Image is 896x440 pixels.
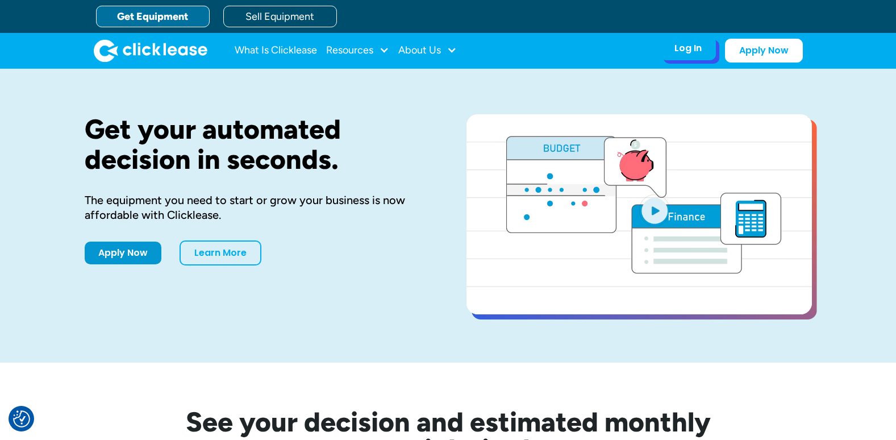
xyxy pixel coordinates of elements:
[398,39,457,62] div: About Us
[674,43,702,54] div: Log In
[235,39,317,62] a: What Is Clicklease
[94,39,207,62] img: Clicklease logo
[223,6,337,27] a: Sell Equipment
[85,242,161,264] a: Apply Now
[639,194,670,226] img: Blue play button logo on a light blue circular background
[466,114,812,314] a: open lightbox
[85,193,430,222] div: The equipment you need to start or grow your business is now affordable with Clicklease.
[13,410,30,427] button: Consent Preferences
[94,39,207,62] a: home
[725,39,803,63] a: Apply Now
[85,114,430,175] h1: Get your automated decision in seconds.
[96,6,210,27] a: Get Equipment
[180,240,261,265] a: Learn More
[13,410,30,427] img: Revisit consent button
[326,39,389,62] div: Resources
